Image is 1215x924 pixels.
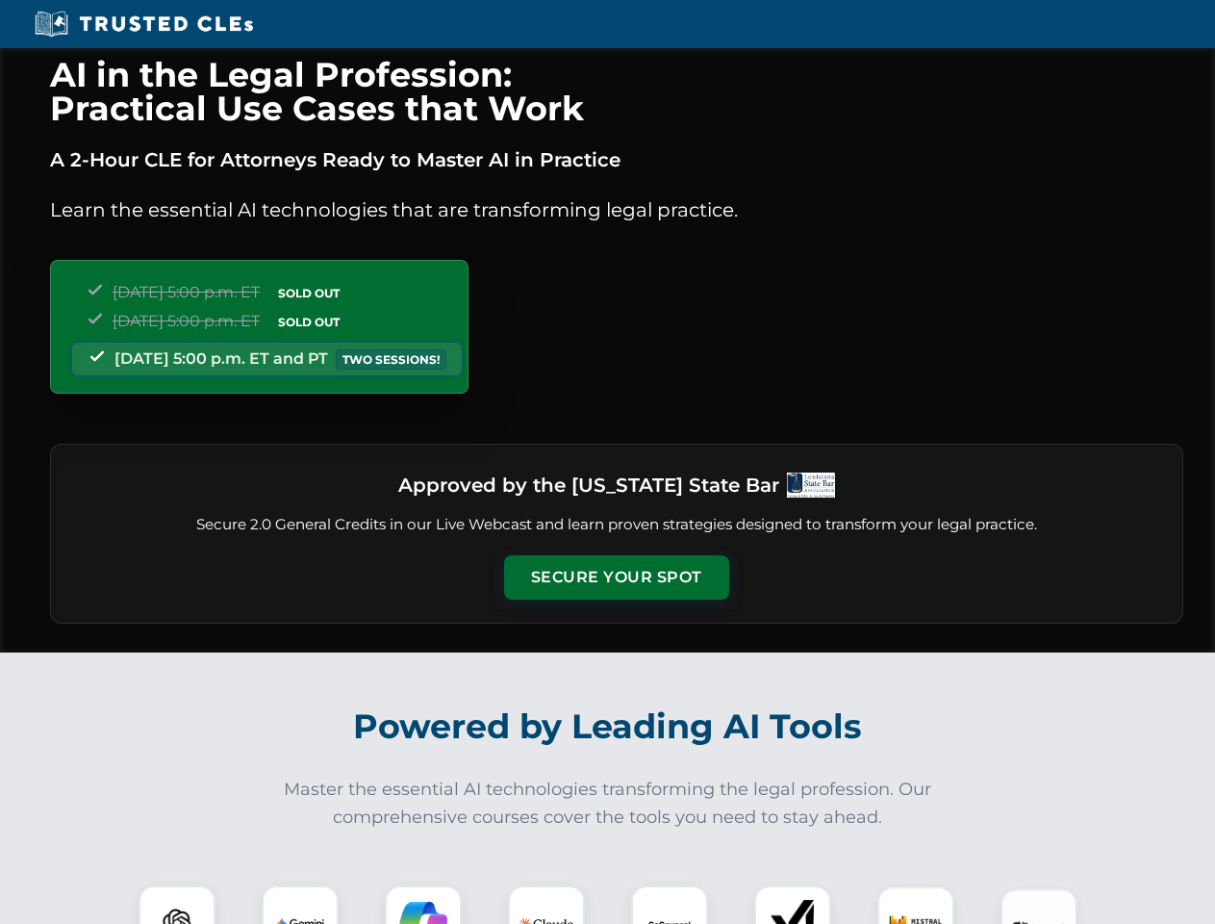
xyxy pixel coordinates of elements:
[50,144,1183,175] p: A 2-Hour CLE for Attorneys Ready to Master AI in Practice
[113,312,260,330] span: [DATE] 5:00 p.m. ET
[271,776,945,832] p: Master the essential AI technologies transforming the legal profession. Our comprehensive courses...
[50,194,1183,225] p: Learn the essential AI technologies that are transforming legal practice.
[787,473,835,498] img: Logo
[50,58,1183,125] h1: AI in the Legal Profession: Practical Use Cases that Work
[29,10,259,38] img: Trusted CLEs
[504,555,729,600] button: Secure Your Spot
[271,283,346,303] span: SOLD OUT
[398,468,779,502] h3: Approved by the [US_STATE] State Bar
[271,312,346,332] span: SOLD OUT
[74,514,1159,536] p: Secure 2.0 General Credits in our Live Webcast and learn proven strategies designed to transform ...
[75,693,1141,760] h2: Powered by Leading AI Tools
[113,283,260,301] span: [DATE] 5:00 p.m. ET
